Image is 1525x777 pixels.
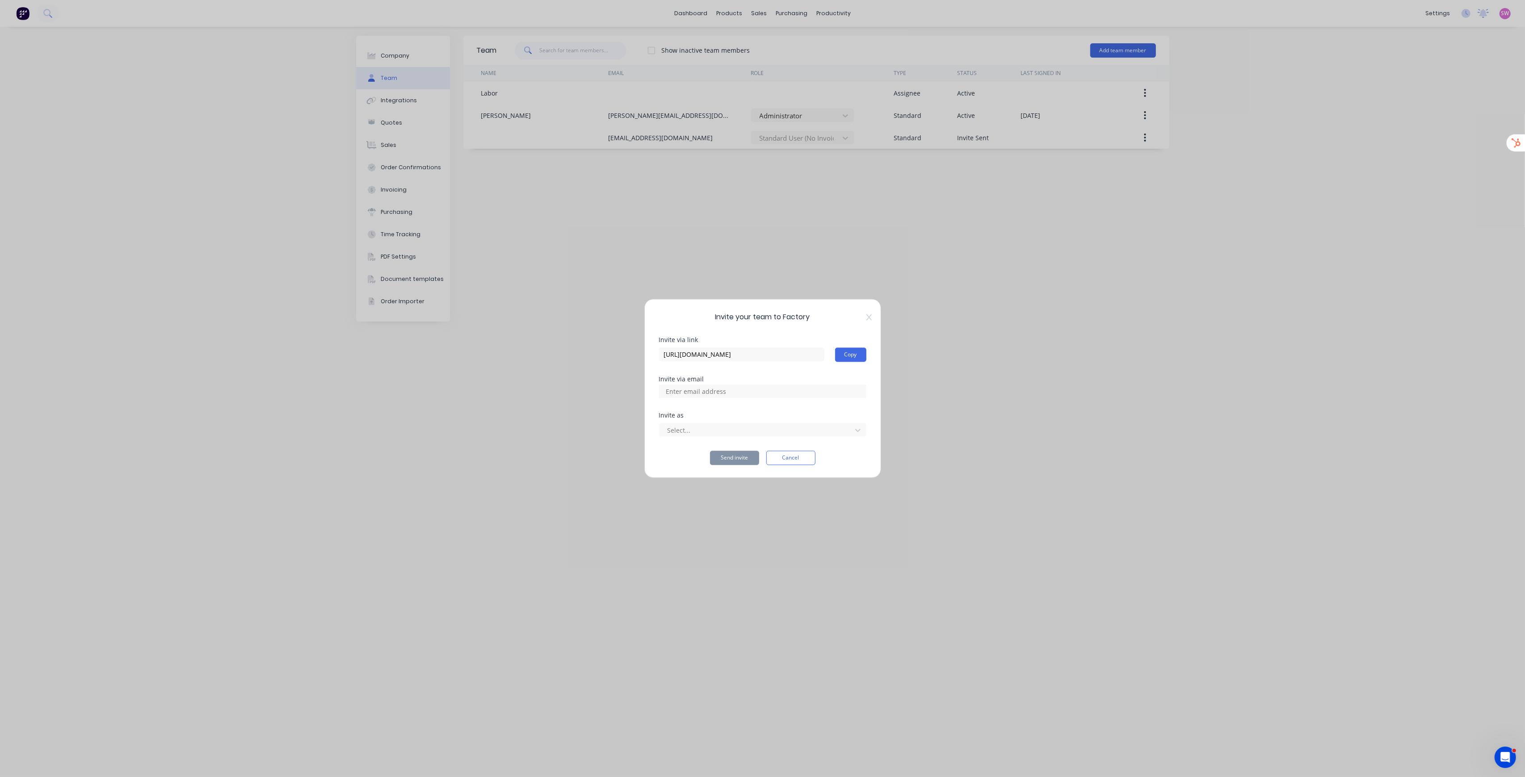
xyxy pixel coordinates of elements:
iframe: Intercom live chat [1495,747,1516,768]
input: Enter email address [661,385,750,398]
button: Cancel [766,451,815,465]
button: Send invite [710,451,759,465]
button: Copy [835,348,866,362]
div: Invite as [659,413,866,419]
div: Invite via link [659,337,866,343]
span: Invite your team to Factory [659,312,866,323]
div: Invite via email [659,376,866,383]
